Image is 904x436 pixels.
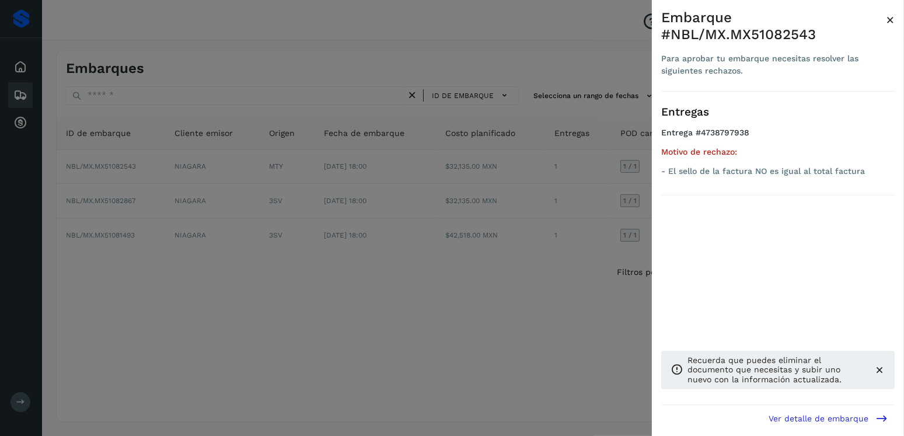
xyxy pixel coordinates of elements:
[661,9,886,43] div: Embarque #NBL/MX.MX51082543
[762,405,895,431] button: Ver detalle de embarque
[661,147,895,157] h5: Motivo de rechazo:
[886,9,895,30] button: Close
[661,106,895,119] h3: Entregas
[769,414,868,423] span: Ver detalle de embarque
[687,355,864,385] p: Recuerda que puedes eliminar el documento que necesitas y subir uno nuevo con la información actu...
[661,128,895,147] h4: Entrega #4738797938
[886,12,895,28] span: ×
[661,166,895,176] p: - El sello de la factura NO es igual al total factura
[661,53,886,77] div: Para aprobar tu embarque necesitas resolver las siguientes rechazos.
